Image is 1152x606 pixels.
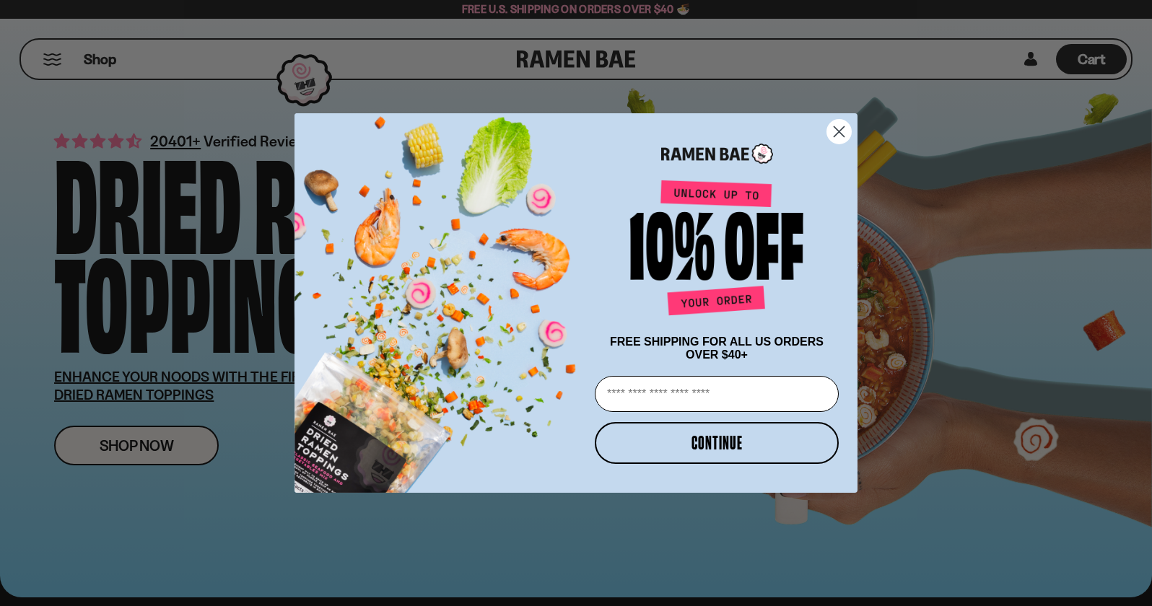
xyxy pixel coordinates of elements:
[610,335,824,361] span: FREE SHIPPING FOR ALL US ORDERS OVER $40+
[595,422,839,464] button: CONTINUE
[661,142,773,166] img: Ramen Bae Logo
[627,180,807,321] img: Unlock up to 10% off
[826,119,852,144] button: Close dialog
[294,100,589,493] img: ce7035ce-2e49-461c-ae4b-8ade7372f32c.png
